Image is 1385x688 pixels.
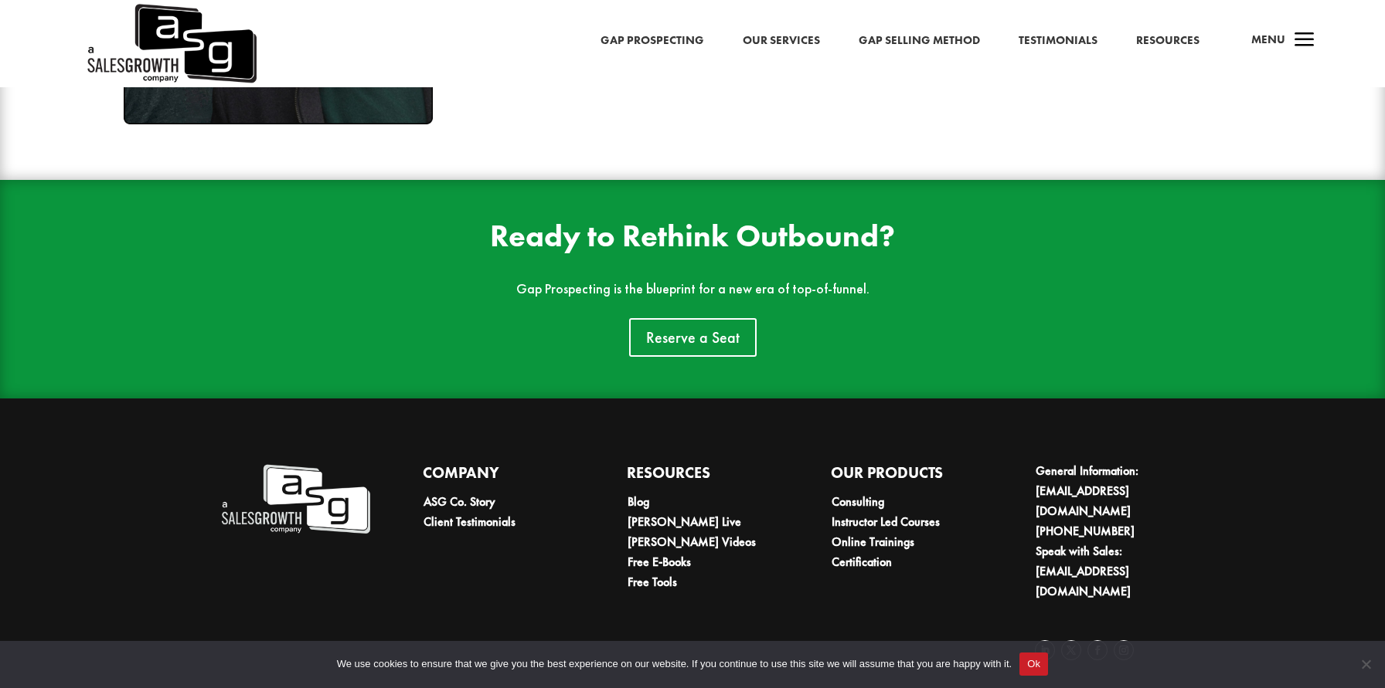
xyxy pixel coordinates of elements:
[1036,461,1186,521] li: General Information:
[831,461,982,492] h4: Our Products
[628,574,677,590] a: Free Tools
[832,554,892,570] a: Certification
[1136,31,1200,51] a: Resources
[337,656,1012,672] span: We use cookies to ensure that we give you the best experience on our website. If you continue to ...
[1036,563,1131,599] a: [EMAIL_ADDRESS][DOMAIN_NAME]
[219,461,370,537] img: A Sales Growth Company
[1036,541,1186,602] li: Speak with Sales:
[1289,25,1320,56] span: a
[629,318,757,357] a: Reserve a Seat
[628,554,691,570] a: Free E-Books
[1251,32,1285,47] span: Menu
[628,493,649,510] a: Blog
[628,534,756,550] a: [PERSON_NAME] Videos
[1019,652,1048,676] button: Ok
[628,513,741,530] a: [PERSON_NAME] Live
[424,513,516,530] a: Client Testimonials
[1019,31,1097,51] a: Testimonials
[859,31,980,51] a: Gap Selling Method
[832,493,884,510] a: Consulting
[832,534,914,550] a: Online Trainings
[1358,656,1373,672] span: No
[423,461,573,492] h4: Company
[310,281,1076,297] p: Gap Prospecting is the blueprint for a new era of top-of-funnel.
[1036,523,1135,539] a: [PHONE_NUMBER]
[627,461,778,492] h4: Resources
[743,31,820,51] a: Our Services
[424,493,495,510] a: ASG Co. Story
[310,221,1076,259] h2: Ready to Rethink Outbound?
[832,513,940,530] a: Instructor Led Courses
[601,31,704,51] a: Gap Prospecting
[1036,483,1131,519] a: [EMAIL_ADDRESS][DOMAIN_NAME]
